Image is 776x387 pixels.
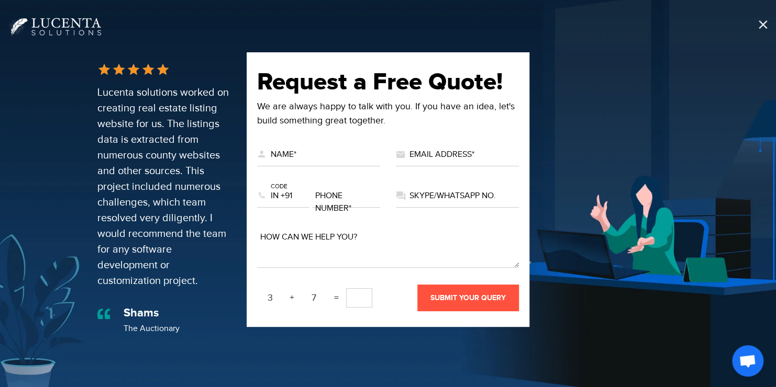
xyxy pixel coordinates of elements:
div: Open chat [732,345,763,377]
h2: Request a Free Quote! [257,68,519,97]
button: SUBMIT YOUR QUERY [417,284,519,311]
span: SUBMIT YOUR QUERY [430,293,506,302]
span: = [329,290,344,306]
div: The Auctionary [124,323,180,335]
div: Shams [124,304,180,322]
span: + [285,290,298,306]
div: Lucenta solutions worked on creating real estate listing website for us. The listings data is ext... [97,85,231,289]
img: Lucenta Solutions [8,17,101,36]
div: We are always happy to talk with you. If you have an idea, let's build something great together. [257,99,519,128]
